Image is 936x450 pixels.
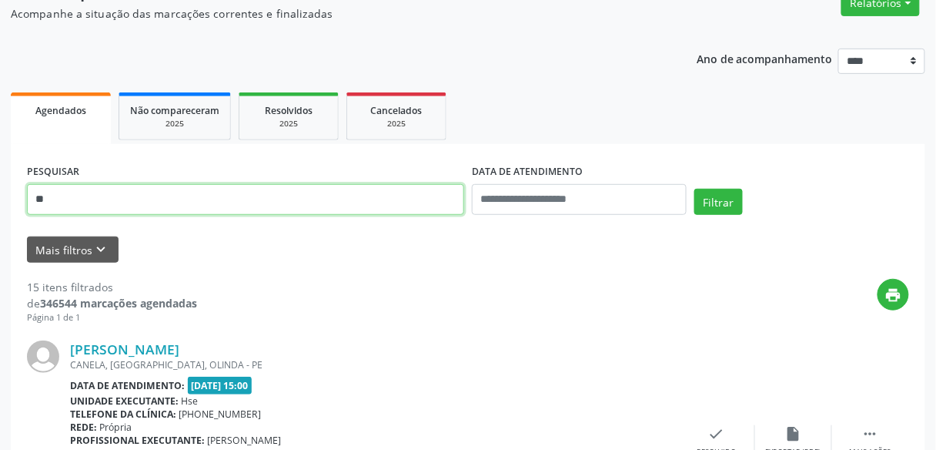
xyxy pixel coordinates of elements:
[27,341,59,373] img: img
[208,434,282,447] span: [PERSON_NAME]
[27,279,197,295] div: 15 itens filtrados
[70,395,179,408] b: Unidade executante:
[100,421,132,434] span: Própria
[371,104,423,117] span: Cancelados
[27,311,197,324] div: Página 1 de 1
[70,379,185,392] b: Data de atendimento:
[130,104,219,117] span: Não compareceram
[358,118,435,129] div: 2025
[70,408,176,421] b: Telefone da clínica:
[708,425,725,442] i: check
[27,237,119,264] button: Mais filtroskeyboard_arrow_down
[694,189,743,215] button: Filtrar
[188,377,252,395] span: [DATE] 15:00
[40,296,197,311] strong: 346544 marcações agendadas
[130,118,219,129] div: 2025
[885,287,902,304] i: print
[785,425,802,442] i: insert_drive_file
[697,49,833,68] p: Ano de acompanhamento
[11,5,651,22] p: Acompanhe a situação das marcações correntes e finalizadas
[862,425,879,442] i: 
[877,279,909,311] button: print
[70,434,205,447] b: Profissional executante:
[179,408,262,421] span: [PHONE_NUMBER]
[265,104,313,117] span: Resolvidos
[27,160,79,184] label: PESQUISAR
[70,421,97,434] b: Rede:
[70,341,179,358] a: [PERSON_NAME]
[182,395,199,408] span: Hse
[472,160,583,184] label: DATA DE ATENDIMENTO
[35,104,86,117] span: Agendados
[70,358,678,371] div: CANELA, [GEOGRAPHIC_DATA], OLINDA - PE
[27,295,197,311] div: de
[93,241,110,258] i: keyboard_arrow_down
[250,118,327,129] div: 2025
